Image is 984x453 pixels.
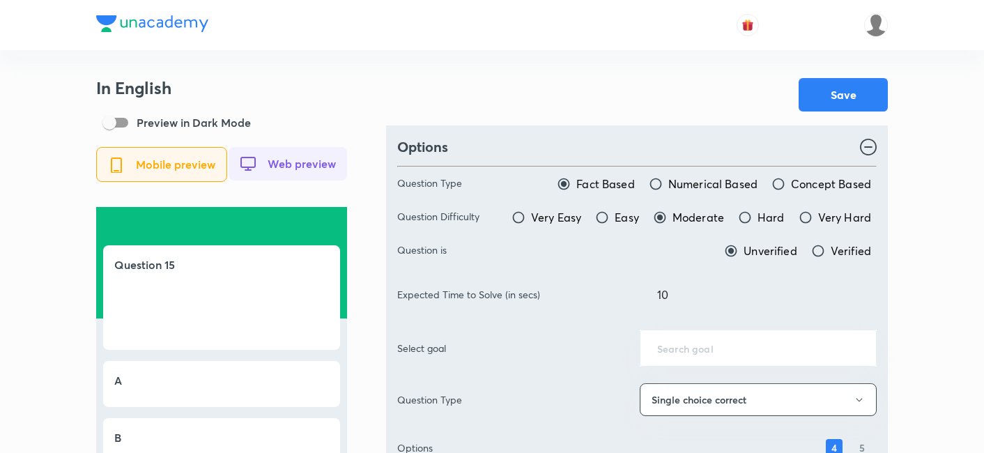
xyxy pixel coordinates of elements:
[741,19,754,31] img: avatar
[640,277,876,312] input: in secs
[672,209,724,226] span: Moderate
[531,209,581,226] span: Very Easy
[96,15,208,32] img: Company Logo
[397,341,446,355] p: Select goal
[96,78,347,98] h3: In English
[397,209,479,226] p: Question Difficulty
[615,209,639,226] span: Easy
[576,176,635,192] span: Fact Based
[268,158,336,170] span: Web preview
[799,78,888,112] button: Save
[397,287,540,302] p: Expected Time to Solve (in secs)
[758,209,785,226] span: Hard
[864,13,888,37] img: Rajesh Kumar
[114,429,121,446] h5: B
[397,137,448,158] h4: Options
[136,158,215,171] span: Mobile preview
[668,176,758,192] span: Numerical Based
[397,243,447,259] p: Question is
[868,347,871,350] button: Open
[657,341,859,355] input: Search goal
[831,243,871,259] span: Verified
[114,256,329,273] h5: Question 15
[640,383,877,416] button: Single choice correct
[791,176,871,192] span: Concept Based
[397,176,462,192] p: Question Type
[137,114,251,131] p: Preview in Dark Mode
[744,243,797,259] span: Unverified
[397,392,462,407] p: Question Type
[737,14,759,36] button: avatar
[96,15,208,36] a: Company Logo
[818,209,871,226] span: Very Hard
[114,372,122,389] h5: A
